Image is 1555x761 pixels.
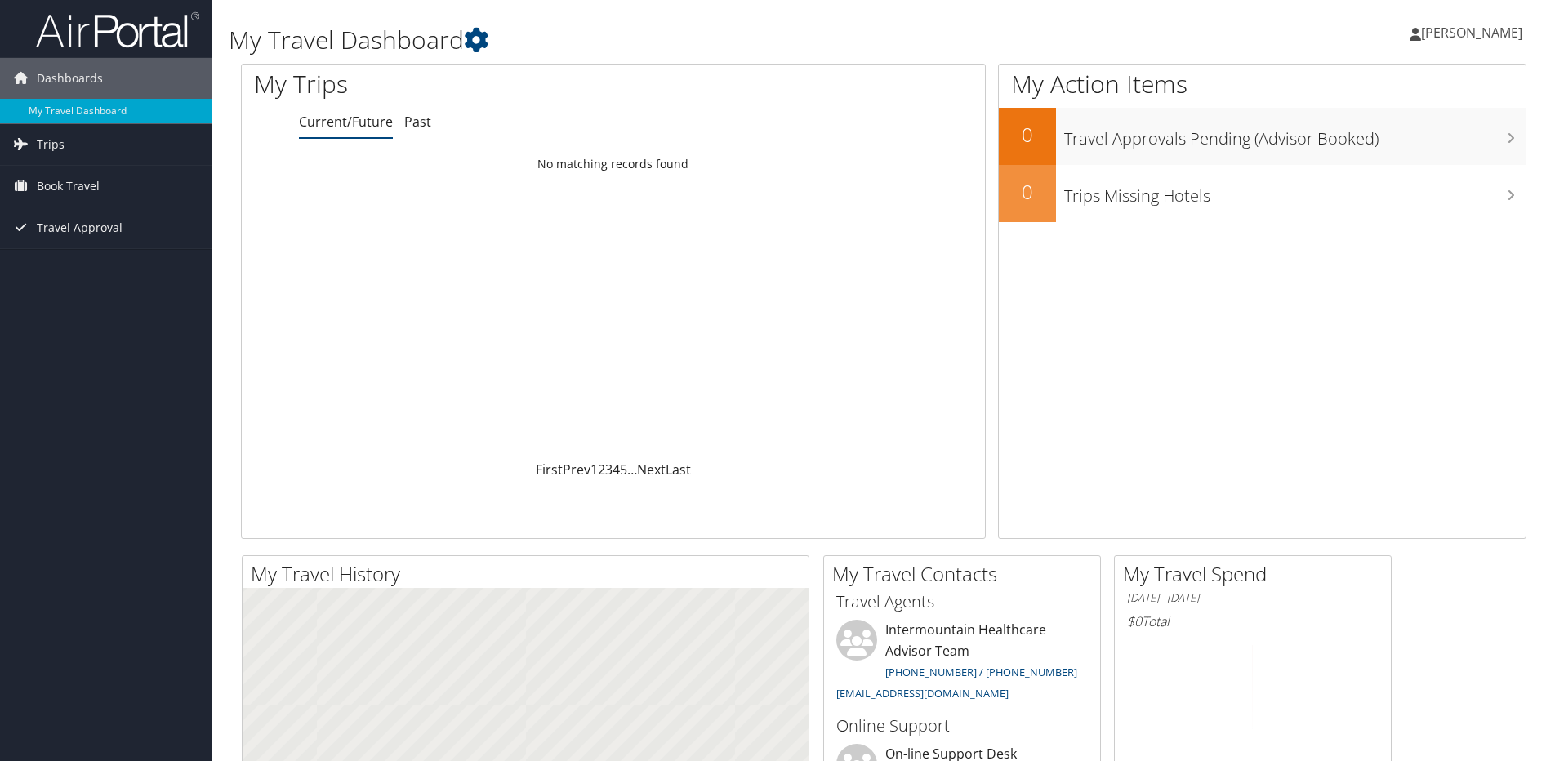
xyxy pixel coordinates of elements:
h3: Trips Missing Hotels [1064,176,1526,207]
span: Book Travel [37,166,100,207]
span: Dashboards [37,58,103,99]
h2: 0 [999,121,1056,149]
a: Last [666,461,691,478]
a: First [536,461,563,478]
a: 5 [620,461,627,478]
a: Prev [563,461,590,478]
a: [PERSON_NAME] [1410,8,1539,57]
h3: Travel Approvals Pending (Advisor Booked) [1064,119,1526,150]
h6: Total [1127,612,1379,630]
h1: My Trips [254,67,663,101]
a: Next [637,461,666,478]
td: No matching records found [242,149,985,179]
h1: My Action Items [999,67,1526,101]
a: 4 [613,461,620,478]
h3: Online Support [836,714,1088,737]
span: Travel Approval [37,207,123,248]
a: [EMAIL_ADDRESS][DOMAIN_NAME] [836,686,1009,701]
span: Trips [37,124,65,165]
h3: Travel Agents [836,590,1088,613]
a: Current/Future [299,113,393,131]
a: 0Trips Missing Hotels [999,165,1526,222]
h2: 0 [999,178,1056,206]
h2: My Travel Contacts [832,560,1100,588]
a: 1 [590,461,598,478]
li: Intermountain Healthcare Advisor Team [828,620,1096,707]
h6: [DATE] - [DATE] [1127,590,1379,606]
span: [PERSON_NAME] [1421,24,1522,42]
a: 2 [598,461,605,478]
a: 3 [605,461,613,478]
h2: My Travel Spend [1123,560,1391,588]
span: $0 [1127,612,1142,630]
span: … [627,461,637,478]
a: [PHONE_NUMBER] / [PHONE_NUMBER] [885,665,1077,679]
h1: My Travel Dashboard [229,23,1102,57]
h2: My Travel History [251,560,809,588]
a: 0Travel Approvals Pending (Advisor Booked) [999,108,1526,165]
a: Past [404,113,431,131]
img: airportal-logo.png [36,11,199,49]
